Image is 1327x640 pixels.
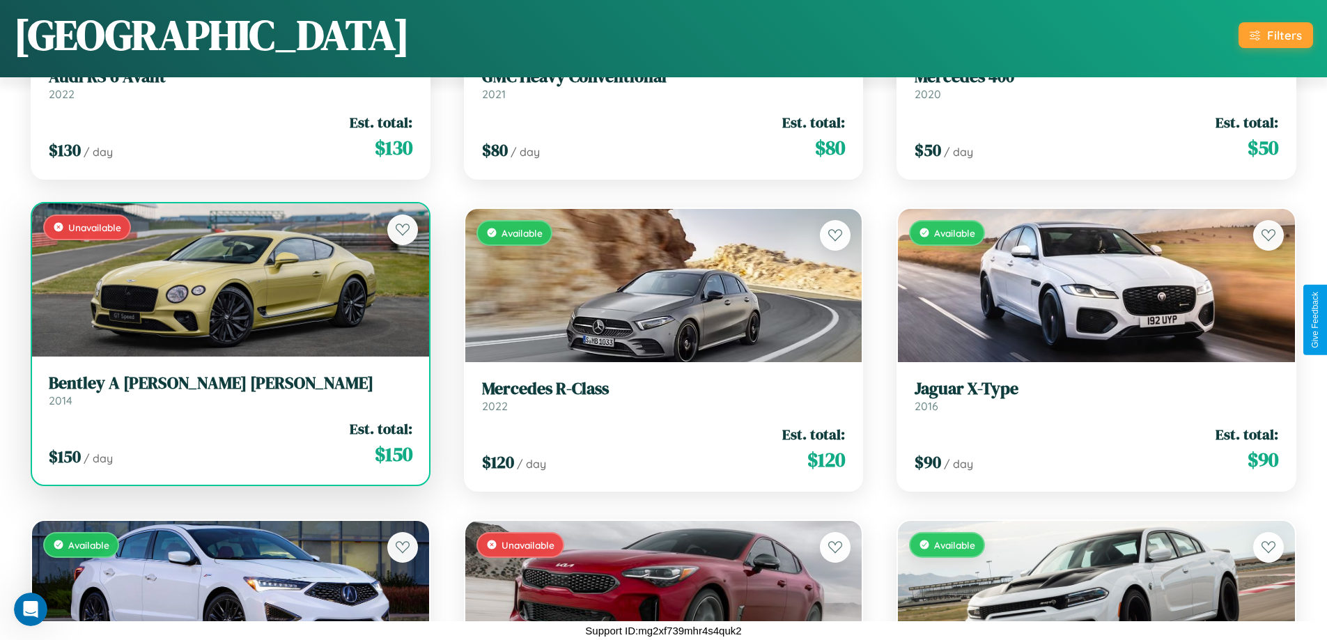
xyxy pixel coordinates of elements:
[915,451,941,474] span: $ 90
[49,67,412,101] a: Audi RS 6 Avant2022
[1216,112,1278,132] span: Est. total:
[915,139,941,162] span: $ 50
[915,379,1278,399] h3: Jaguar X-Type
[375,134,412,162] span: $ 130
[502,227,543,239] span: Available
[68,539,109,551] span: Available
[482,139,508,162] span: $ 80
[815,134,845,162] span: $ 80
[944,457,973,471] span: / day
[1310,292,1320,348] div: Give Feedback
[14,6,410,63] h1: [GEOGRAPHIC_DATA]
[49,373,412,407] a: Bentley A [PERSON_NAME] [PERSON_NAME]2014
[84,451,113,465] span: / day
[482,451,514,474] span: $ 120
[68,221,121,233] span: Unavailable
[14,593,47,626] iframe: Intercom live chat
[482,379,846,413] a: Mercedes R-Class2022
[49,87,75,101] span: 2022
[49,67,412,87] h3: Audi RS 6 Avant
[482,399,508,413] span: 2022
[350,419,412,439] span: Est. total:
[49,445,81,468] span: $ 150
[49,373,412,393] h3: Bentley A [PERSON_NAME] [PERSON_NAME]
[375,440,412,468] span: $ 150
[482,67,846,101] a: GMC Heavy Conventional2021
[84,145,113,159] span: / day
[782,112,845,132] span: Est. total:
[49,139,81,162] span: $ 130
[915,67,1278,101] a: Mercedes 4002020
[49,393,72,407] span: 2014
[517,457,546,471] span: / day
[934,227,975,239] span: Available
[782,424,845,444] span: Est. total:
[915,67,1278,87] h3: Mercedes 400
[482,379,846,399] h3: Mercedes R-Class
[482,87,506,101] span: 2021
[1248,134,1278,162] span: $ 50
[585,621,741,640] p: Support ID: mg2xf739mhr4s4quk2
[915,379,1278,413] a: Jaguar X-Type2016
[915,87,941,101] span: 2020
[807,446,845,474] span: $ 120
[944,145,973,159] span: / day
[1239,22,1313,48] button: Filters
[1267,28,1302,42] div: Filters
[934,539,975,551] span: Available
[1216,424,1278,444] span: Est. total:
[915,399,938,413] span: 2016
[350,112,412,132] span: Est. total:
[511,145,540,159] span: / day
[1248,446,1278,474] span: $ 90
[502,539,554,551] span: Unavailable
[482,67,846,87] h3: GMC Heavy Conventional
